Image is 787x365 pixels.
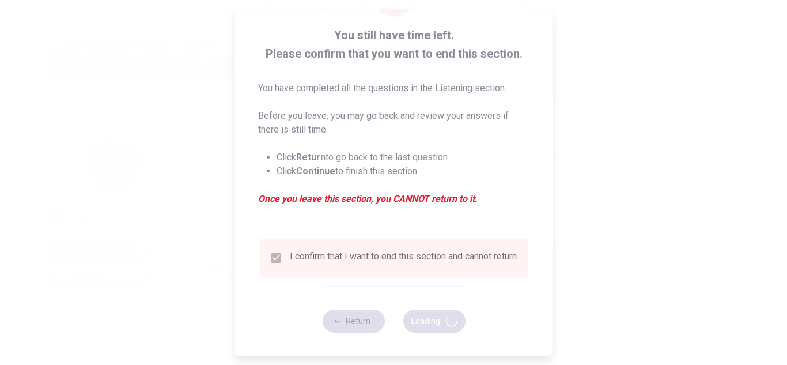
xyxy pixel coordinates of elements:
[403,310,465,333] button: Loading
[296,165,335,176] strong: Continue
[258,109,529,137] p: Before you leave, you may go back and review your answers if there is still time.
[296,152,326,163] strong: Return
[322,310,384,333] button: Return
[277,150,529,164] li: Click to go back to the last question
[290,251,519,265] div: I confirm that I want to end this section and cannot return.
[258,192,529,206] em: Once you leave this section, you CANNOT return to it.
[258,81,529,95] p: You have completed all the questions in the Listening section.
[258,26,529,63] span: You still have time left. Please confirm that you want to end this section.
[277,164,529,178] li: Click to finish this section.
